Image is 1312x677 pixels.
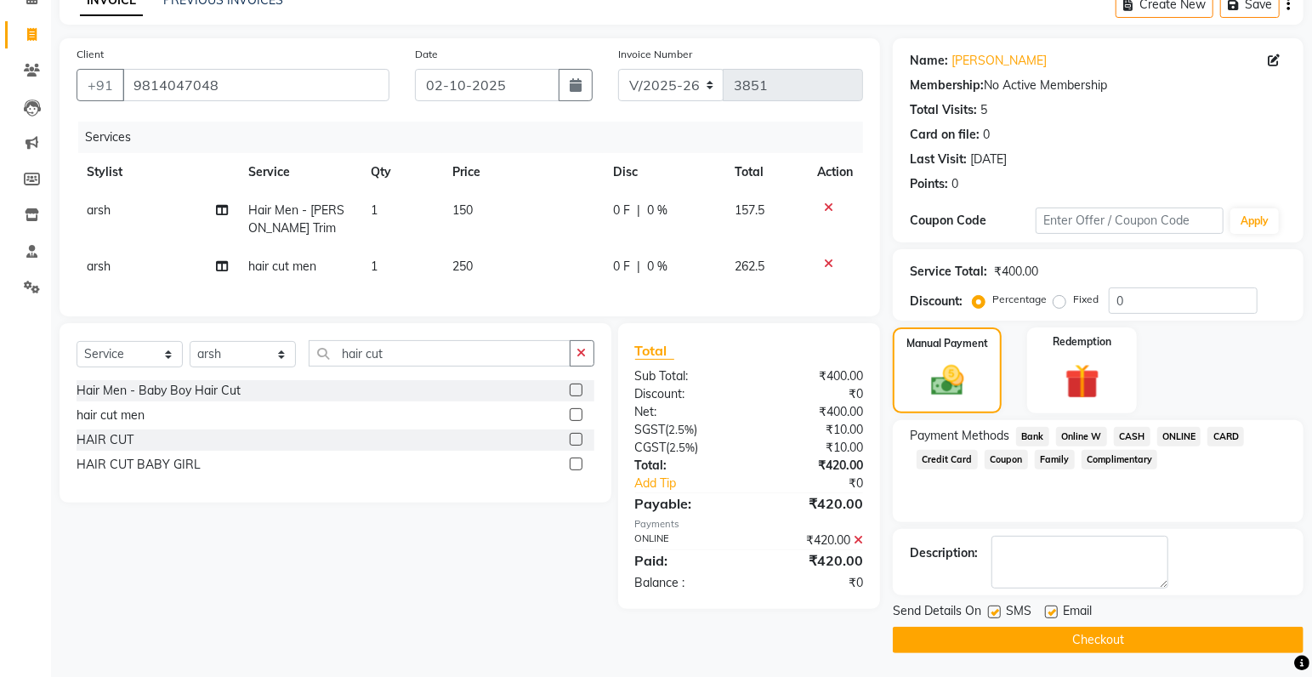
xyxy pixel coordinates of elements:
div: Name: [910,52,948,70]
span: 0 F [613,258,630,276]
div: ₹400.00 [749,367,876,385]
div: 5 [980,101,987,119]
th: Qty [361,153,442,191]
span: Credit Card [917,450,978,469]
span: 1 [371,259,378,274]
div: Total Visits: [910,101,977,119]
span: Online W [1056,427,1107,447]
input: Search by Name/Mobile/Email/Code [122,69,389,101]
div: ₹0 [749,385,876,403]
div: ₹0 [770,475,876,492]
div: ₹10.00 [749,439,876,457]
span: SMS [1006,602,1031,623]
span: hair cut men [248,259,316,274]
div: Service Total: [910,263,987,281]
label: Manual Payment [906,336,988,351]
span: 250 [452,259,473,274]
div: ₹400.00 [994,263,1038,281]
div: Card on file: [910,126,980,144]
span: 157.5 [735,202,764,218]
span: Total [635,342,674,360]
a: [PERSON_NAME] [951,52,1047,70]
div: Hair Men - Baby Boy Hair Cut [77,382,241,400]
div: ₹420.00 [749,532,876,549]
th: Stylist [77,153,238,191]
div: hair cut men [77,407,145,424]
label: Percentage [992,292,1047,307]
div: Discount: [910,293,963,310]
span: | [637,258,640,276]
div: No Active Membership [910,77,1286,94]
span: Family [1035,450,1075,469]
div: ₹400.00 [749,403,876,421]
label: Fixed [1073,292,1099,307]
input: Enter Offer / Coupon Code [1036,208,1224,234]
span: Bank [1016,427,1049,447]
th: Disc [603,153,724,191]
span: 262.5 [735,259,764,274]
div: HAIR CUT BABY GIRL [77,456,201,474]
button: +91 [77,69,124,101]
span: ONLINE [1157,427,1201,447]
div: Payments [635,517,864,532]
div: Coupon Code [910,212,1036,230]
span: Send Details On [893,602,981,623]
div: Payable: [622,493,749,514]
span: Payment Methods [910,427,1009,445]
th: Total [724,153,807,191]
span: CASH [1114,427,1150,447]
input: Search or Scan [309,340,571,367]
div: Total: [622,457,749,475]
a: Add Tip [622,475,770,492]
span: Email [1063,602,1092,623]
button: Checkout [893,627,1303,653]
th: Action [807,153,863,191]
span: 0 % [647,258,667,276]
div: Services [78,122,876,153]
span: 1 [371,202,378,218]
div: HAIR CUT [77,431,133,449]
span: Complimentary [1082,450,1158,469]
th: Service [238,153,361,191]
label: Invoice Number [618,47,692,62]
div: ₹420.00 [749,457,876,475]
span: SGST [635,422,666,437]
span: 0 % [647,202,667,219]
span: arsh [87,259,111,274]
div: ONLINE [622,532,749,549]
div: 0 [951,175,958,193]
div: Membership: [910,77,984,94]
div: Net: [622,403,749,421]
span: | [637,202,640,219]
div: ( ) [622,421,749,439]
span: CGST [635,440,667,455]
label: Client [77,47,104,62]
th: Price [442,153,603,191]
span: 150 [452,202,473,218]
span: 0 F [613,202,630,219]
div: ₹10.00 [749,421,876,439]
div: Description: [910,544,978,562]
div: Points: [910,175,948,193]
div: ₹0 [749,574,876,592]
div: [DATE] [970,151,1007,168]
span: Hair Men - [PERSON_NAME] Trim [248,202,344,236]
div: Balance : [622,574,749,592]
label: Date [415,47,438,62]
img: _gift.svg [1054,360,1110,403]
span: Coupon [985,450,1028,469]
span: 2.5% [670,441,696,454]
div: ( ) [622,439,749,457]
label: Redemption [1053,334,1111,350]
div: Discount: [622,385,749,403]
div: Paid: [622,550,749,571]
div: Last Visit: [910,151,967,168]
img: _cash.svg [921,361,974,400]
div: ₹420.00 [749,493,876,514]
div: 0 [983,126,990,144]
div: Sub Total: [622,367,749,385]
div: ₹420.00 [749,550,876,571]
button: Apply [1230,208,1279,234]
span: CARD [1207,427,1244,447]
span: 2.5% [669,423,695,436]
